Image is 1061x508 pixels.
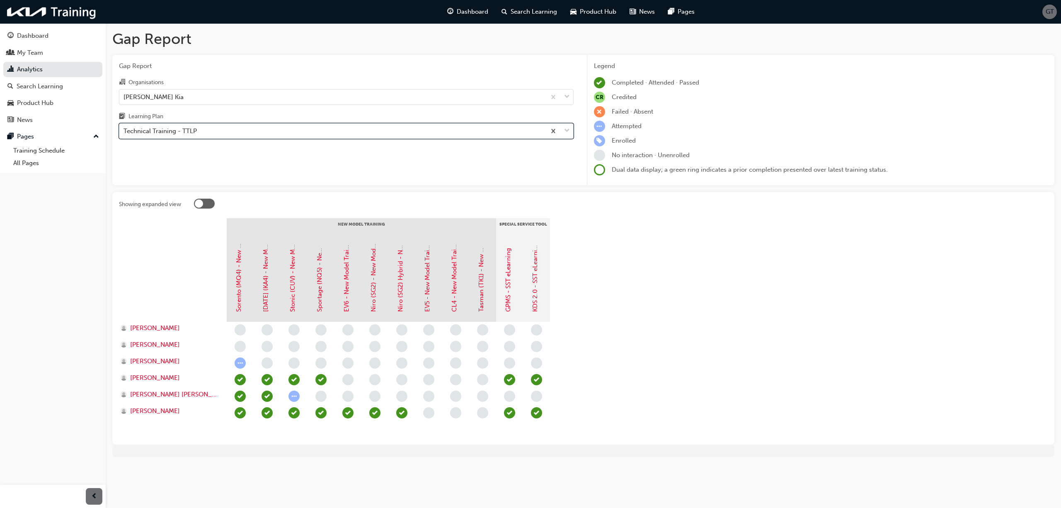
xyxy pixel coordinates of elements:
span: [PERSON_NAME] [130,357,180,366]
span: prev-icon [91,491,97,502]
div: Product Hub [17,98,53,108]
span: learningRecordVerb_COMPLETE-icon [594,77,605,88]
a: All Pages [10,157,102,170]
span: search-icon [7,83,13,90]
span: learningRecordVerb_NONE-icon [423,391,434,402]
span: learningRecordVerb_NONE-icon [342,324,354,335]
span: Dual data display; a green ring indicates a prior completion presented over latest training status. [612,166,888,173]
span: Product Hub [580,7,616,17]
button: Pages [3,129,102,144]
span: search-icon [501,7,507,17]
span: Attempted [612,122,642,130]
span: learningRecordVerb_NONE-icon [531,357,542,369]
span: learningRecordVerb_COMPLETE-icon [531,374,542,385]
span: Enrolled [612,137,636,144]
button: GT [1042,5,1057,19]
span: Search Learning [511,7,557,17]
span: learningRecordVerb_NONE-icon [477,341,488,352]
span: learningRecordVerb_PASS-icon [235,407,246,418]
div: News [17,115,33,125]
span: learningRecordVerb_COMPLETE-icon [315,407,327,418]
span: learningRecordVerb_NONE-icon [342,357,354,369]
a: My Team [3,45,102,61]
span: [PERSON_NAME] [130,323,180,333]
span: learningRecordVerb_NONE-icon [396,357,407,369]
span: learningRecordVerb_NONE-icon [504,391,515,402]
span: GT [1046,7,1054,17]
span: learningRecordVerb_ATTEMPT-icon [235,357,246,369]
span: learningRecordVerb_NONE-icon [504,324,515,335]
span: learningRecordVerb_COMPLETE-icon [531,407,542,418]
span: learningRecordVerb_NONE-icon [235,341,246,352]
a: [PERSON_NAME] [121,373,219,383]
a: KDS 2.0 - SST eLearning [531,243,539,312]
span: guage-icon [447,7,453,17]
span: [PERSON_NAME] [130,373,180,383]
span: learningRecordVerb_NONE-icon [288,341,300,352]
span: learningRecordVerb_NONE-icon [396,391,407,402]
a: Analytics [3,62,102,77]
a: CL4 - New Model Training - eLearning [451,202,458,312]
span: learningRecordVerb_NONE-icon [450,407,461,418]
span: learningRecordVerb_NONE-icon [235,324,246,335]
span: learningRecordVerb_COMPLETE-icon [235,391,246,402]
span: learningRecordVerb_NONE-icon [450,357,461,369]
a: Niro (SG2) - New Model Training - eLearning [370,183,377,312]
span: Credited [612,93,637,101]
a: EV5 - New Model Training - eLearning [424,202,431,312]
span: news-icon [630,7,636,17]
a: EV6 - New Model Training - eLearning [343,202,350,312]
span: down-icon [564,92,570,102]
span: learningRecordVerb_NONE-icon [477,357,488,369]
a: Tasman (TK1) - New Model Training - eLearning [477,175,485,312]
div: Special Service Tool [496,218,550,239]
a: kia-training [4,3,99,20]
span: learningRecordVerb_NONE-icon [342,391,354,402]
span: learningRecordVerb_NONE-icon [423,341,434,352]
span: learningRecordVerb_PASS-icon [504,407,515,418]
span: learningRecordVerb_ENROLL-icon [594,135,605,146]
div: Organisations [128,78,164,87]
span: learningRecordVerb_NONE-icon [369,341,380,352]
span: learningRecordVerb_NONE-icon [288,324,300,335]
a: [PERSON_NAME] [121,406,219,416]
a: pages-iconPages [661,3,701,20]
h1: Gap Report [112,30,1054,48]
a: Search Learning [3,79,102,94]
span: learningplan-icon [119,113,125,121]
span: car-icon [7,100,14,107]
span: learningRecordVerb_NONE-icon [262,324,273,335]
span: learningRecordVerb_NONE-icon [450,341,461,352]
span: learningRecordVerb_NONE-icon [504,357,515,369]
span: car-icon [570,7,577,17]
span: learningRecordVerb_COMPLETE-icon [369,407,380,418]
div: [PERSON_NAME] Kia [124,92,184,102]
span: learningRecordVerb_NONE-icon [594,150,605,161]
span: learningRecordVerb_NONE-icon [396,324,407,335]
span: up-icon [93,131,99,142]
span: learningRecordVerb_NONE-icon [477,374,488,385]
span: guage-icon [7,32,14,40]
span: learningRecordVerb_NONE-icon [423,324,434,335]
span: Pages [678,7,695,17]
span: learningRecordVerb_NONE-icon [288,357,300,369]
a: News [3,112,102,128]
span: learningRecordVerb_NONE-icon [315,391,327,402]
span: learningRecordVerb_ATTEMPT-icon [288,391,300,402]
span: learningRecordVerb_PASS-icon [504,374,515,385]
span: learningRecordVerb_NONE-icon [369,357,380,369]
div: New Model Training [227,218,496,239]
span: News [639,7,655,17]
span: pages-icon [7,133,14,141]
span: learningRecordVerb_NONE-icon [450,374,461,385]
a: Product Hub [3,95,102,111]
span: learningRecordVerb_NONE-icon [369,391,380,402]
span: learningRecordVerb_NONE-icon [450,324,461,335]
span: learningRecordVerb_COMPLETE-icon [235,374,246,385]
button: DashboardMy TeamAnalyticsSearch LearningProduct HubNews [3,27,102,129]
span: learningRecordVerb_NONE-icon [531,341,542,352]
span: learningRecordVerb_NONE-icon [531,391,542,402]
a: [PERSON_NAME] [121,357,219,366]
span: pages-icon [668,7,674,17]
